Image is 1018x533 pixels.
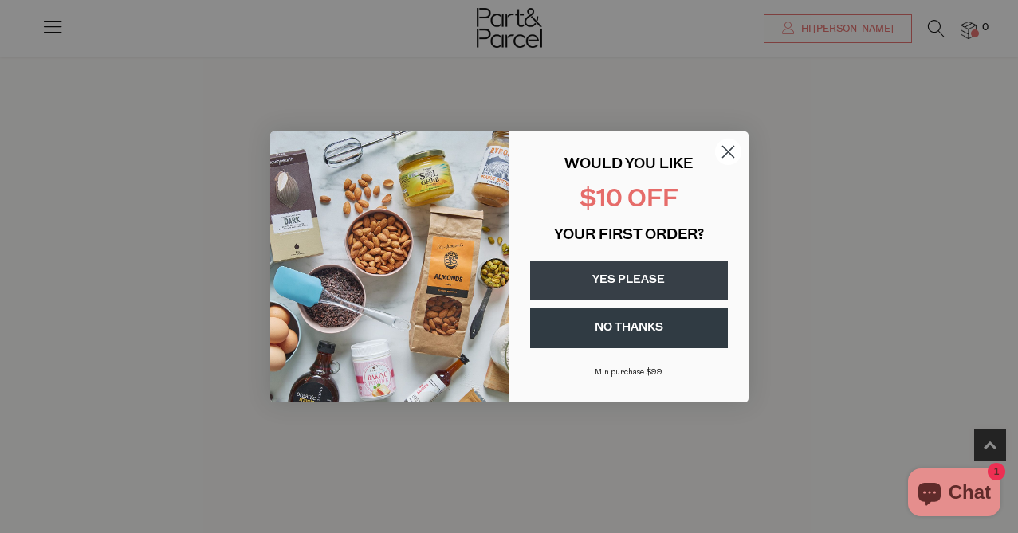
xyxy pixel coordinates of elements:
button: NO THANKS [530,308,728,348]
button: YES PLEASE [530,261,728,300]
button: Close dialog [714,138,742,166]
inbox-online-store-chat: Shopify online store chat [903,468,1005,520]
img: 43fba0fb-7538-40bc-babb-ffb1a4d097bc.jpeg [270,131,509,402]
span: WOULD YOU LIKE [564,158,693,172]
span: YOUR FIRST ORDER? [554,229,704,243]
span: Min purchase $99 [595,368,662,377]
span: $10 OFF [580,188,678,213]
